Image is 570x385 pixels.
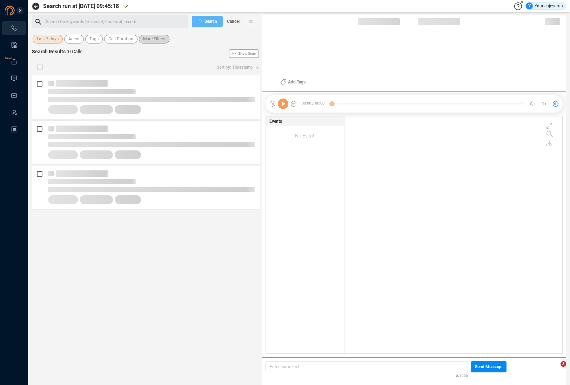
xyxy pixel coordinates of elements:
img: prodigal-logo [5,6,43,15]
div: grid [348,118,562,353]
button: Show Stats [229,49,259,58]
span: Agent [68,35,80,43]
li: Smart Reports [2,38,26,52]
div: Yaurichjesurun [526,2,563,9]
button: 1x [539,99,549,109]
a: New! [11,58,18,65]
li: Inbox [2,88,26,102]
span: Last 7 days [37,35,59,43]
span: Send Message [475,361,502,372]
span: 0 Calls [68,49,82,54]
li: Exports [2,55,26,69]
span: 1x [542,98,546,109]
iframe: Intercom live chat [546,361,563,378]
span: Show Stats [238,12,256,96]
li: Interactions [2,21,26,35]
button: Cancel [223,16,244,27]
button: Send Message [471,361,507,372]
button: Add Tags [276,76,310,88]
span: Tags [89,35,99,43]
span: Search Results : [32,49,68,54]
button: Call Duration [104,35,138,43]
li: Visuals [2,72,26,86]
span: New! [5,51,12,65]
span: 00:00 / 00:00 [297,99,332,109]
span: Search run at [DATE] 09:45:18 [43,2,119,11]
button: Sort by: Timestamp [213,62,260,73]
div: No Event [266,126,344,145]
span: Cancel [227,16,240,27]
button: Tags [85,35,103,43]
span: Events [269,118,282,124]
button: Last 7 days [33,35,63,43]
span: 3 [561,361,566,367]
button: Agent [64,35,84,43]
span: Call Duration [108,35,133,43]
button: More Filters [139,35,169,43]
span: Y [528,2,531,9]
span: Add Tags [288,76,306,88]
span: 0/1000 [456,372,468,378]
span: More Filters [143,35,165,43]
